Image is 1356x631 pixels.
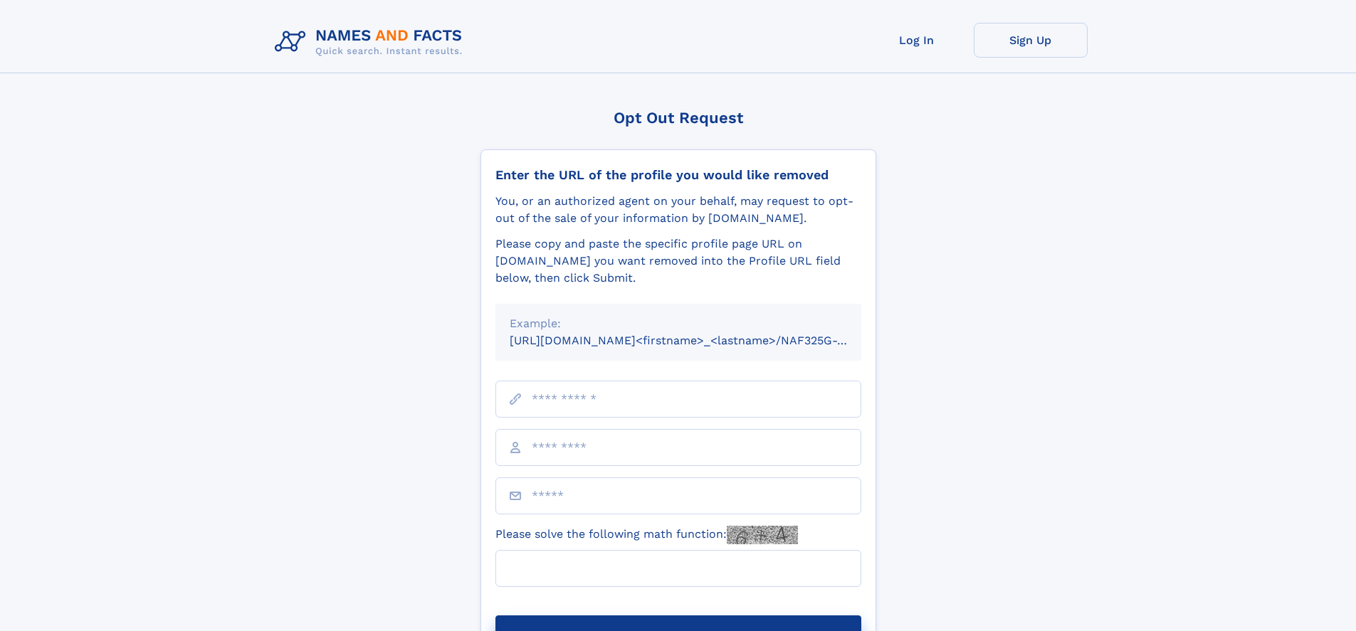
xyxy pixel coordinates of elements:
[495,235,861,287] div: Please copy and paste the specific profile page URL on [DOMAIN_NAME] you want removed into the Pr...
[860,23,974,58] a: Log In
[974,23,1088,58] a: Sign Up
[495,167,861,183] div: Enter the URL of the profile you would like removed
[495,526,798,544] label: Please solve the following math function:
[269,23,474,61] img: Logo Names and Facts
[510,334,888,347] small: [URL][DOMAIN_NAME]<firstname>_<lastname>/NAF325G-xxxxxxxx
[510,315,847,332] div: Example:
[495,193,861,227] div: You, or an authorized agent on your behalf, may request to opt-out of the sale of your informatio...
[480,109,876,127] div: Opt Out Request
